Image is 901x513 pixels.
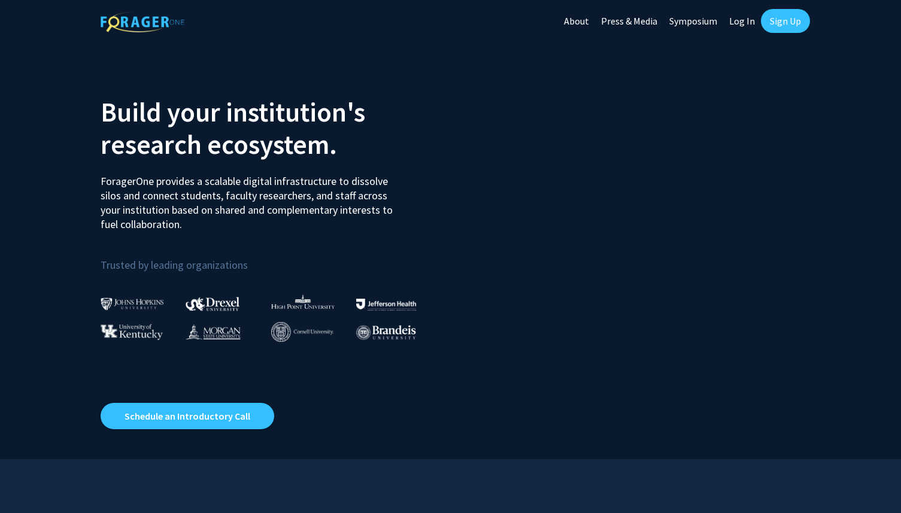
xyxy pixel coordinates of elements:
img: Drexel University [186,297,239,311]
a: Sign Up [761,9,810,33]
p: Trusted by leading organizations [101,241,442,274]
a: Opens in a new tab [101,403,274,429]
img: Morgan State University [186,324,241,339]
img: Cornell University [271,322,333,342]
img: University of Kentucky [101,324,163,340]
img: Brandeis University [356,325,416,340]
p: ForagerOne provides a scalable digital infrastructure to dissolve silos and connect students, fac... [101,165,401,232]
img: Thomas Jefferson University [356,299,416,310]
img: High Point University [271,295,335,309]
img: ForagerOne Logo [101,11,184,32]
img: Johns Hopkins University [101,298,164,310]
h2: Build your institution's research ecosystem. [101,96,442,160]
